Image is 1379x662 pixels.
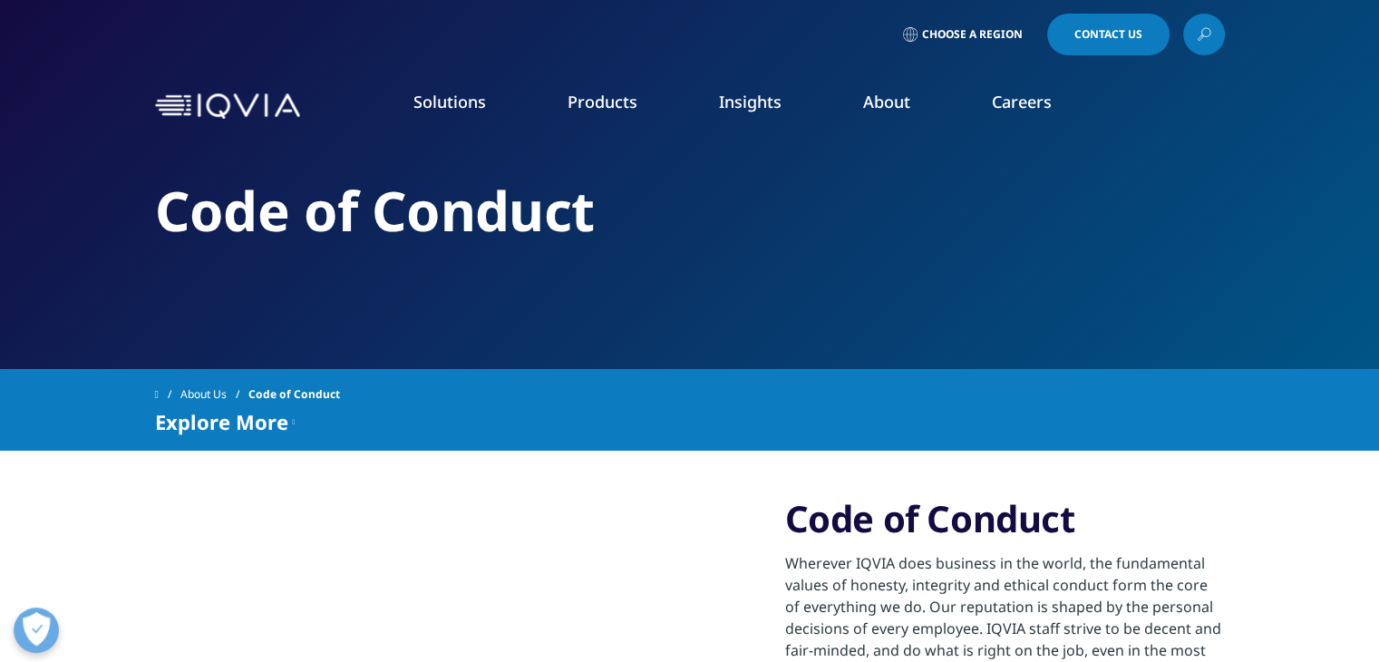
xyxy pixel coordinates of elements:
[1047,14,1170,55] a: Contact Us
[719,91,782,112] a: Insights
[307,63,1225,149] nav: Primary
[922,27,1023,42] span: Choose a Region
[785,496,1225,541] h3: Code of Conduct
[14,608,59,653] button: Abrir preferências
[863,91,910,112] a: About
[155,93,300,120] img: IQVIA Healthcare Information Technology and Pharma Clinical Research Company
[992,91,1052,112] a: Careers
[1074,29,1142,40] span: Contact Us
[180,378,248,411] a: About Us
[155,411,288,433] span: Explore More
[413,91,486,112] a: Solutions
[155,177,1225,245] h2: Code of Conduct
[568,91,637,112] a: Products
[248,378,340,411] span: Code of Conduct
